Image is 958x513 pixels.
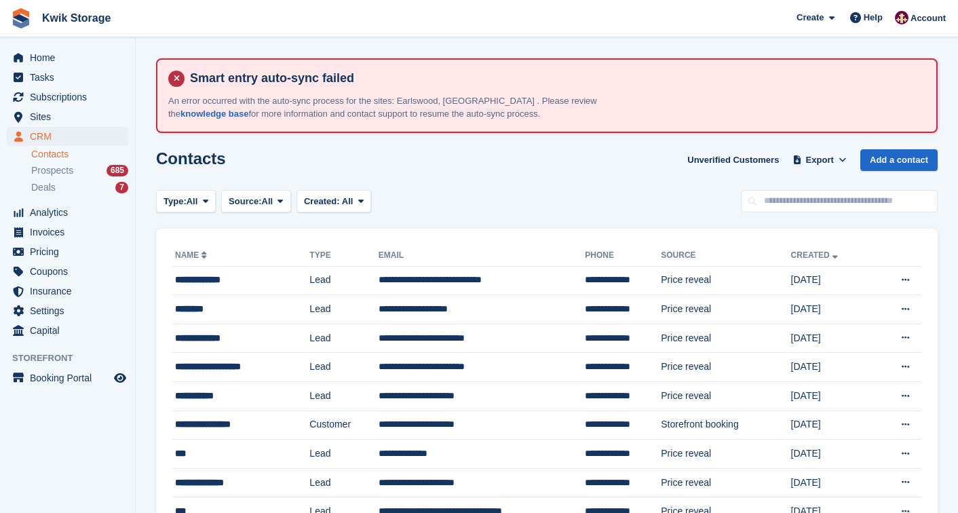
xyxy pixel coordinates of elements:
[30,203,111,222] span: Analytics
[262,195,273,208] span: All
[309,324,378,353] td: Lead
[7,301,128,320] a: menu
[296,190,371,212] button: Created: All
[309,295,378,324] td: Lead
[7,223,128,242] a: menu
[31,181,56,194] span: Deals
[30,301,111,320] span: Settings
[661,245,790,267] th: Source
[585,245,661,267] th: Phone
[30,107,111,126] span: Sites
[661,295,790,324] td: Price reveal
[791,295,874,324] td: [DATE]
[30,127,111,146] span: CRM
[229,195,261,208] span: Source:
[797,11,824,24] span: Create
[168,94,643,121] p: An error occurred with the auto-sync process for the sites: Earlswood, [GEOGRAPHIC_DATA] . Please...
[7,262,128,281] a: menu
[30,88,111,107] span: Subscriptions
[37,7,116,29] a: Kwik Storage
[30,321,111,340] span: Capital
[791,468,874,497] td: [DATE]
[30,282,111,301] span: Insurance
[7,48,128,67] a: menu
[7,321,128,340] a: menu
[895,11,908,24] img: ellie tragonette
[682,149,784,172] a: Unverified Customers
[661,324,790,353] td: Price reveal
[221,190,291,212] button: Source: All
[185,71,925,86] h4: Smart entry auto-sync failed
[12,351,135,365] span: Storefront
[791,266,874,295] td: [DATE]
[31,164,128,178] a: Prospects 685
[864,11,883,24] span: Help
[31,148,128,161] a: Contacts
[309,468,378,497] td: Lead
[164,195,187,208] span: Type:
[860,149,938,172] a: Add a contact
[791,353,874,382] td: [DATE]
[31,180,128,195] a: Deals 7
[309,353,378,382] td: Lead
[112,370,128,386] a: Preview store
[30,242,111,261] span: Pricing
[661,440,790,469] td: Price reveal
[661,353,790,382] td: Price reveal
[115,182,128,193] div: 7
[309,382,378,411] td: Lead
[187,195,198,208] span: All
[309,411,378,440] td: Customer
[791,411,874,440] td: [DATE]
[309,245,378,267] th: Type
[156,190,216,212] button: Type: All
[180,109,248,119] a: knowledge base
[791,440,874,469] td: [DATE]
[661,411,790,440] td: Storefront booking
[661,266,790,295] td: Price reveal
[791,250,841,260] a: Created
[30,68,111,87] span: Tasks
[791,324,874,353] td: [DATE]
[309,440,378,469] td: Lead
[156,149,226,168] h1: Contacts
[175,250,210,260] a: Name
[7,368,128,387] a: menu
[309,266,378,295] td: Lead
[790,149,849,172] button: Export
[7,127,128,146] a: menu
[7,68,128,87] a: menu
[30,223,111,242] span: Invoices
[7,88,128,107] a: menu
[107,165,128,176] div: 685
[379,245,585,267] th: Email
[806,153,834,167] span: Export
[7,282,128,301] a: menu
[7,107,128,126] a: menu
[661,382,790,411] td: Price reveal
[661,468,790,497] td: Price reveal
[7,203,128,222] a: menu
[11,8,31,28] img: stora-icon-8386f47178a22dfd0bd8f6a31ec36ba5ce8667c1dd55bd0f319d3a0aa187defe.svg
[342,196,353,206] span: All
[31,164,73,177] span: Prospects
[304,196,340,206] span: Created:
[30,262,111,281] span: Coupons
[30,48,111,67] span: Home
[911,12,946,25] span: Account
[791,382,874,411] td: [DATE]
[30,368,111,387] span: Booking Portal
[7,242,128,261] a: menu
